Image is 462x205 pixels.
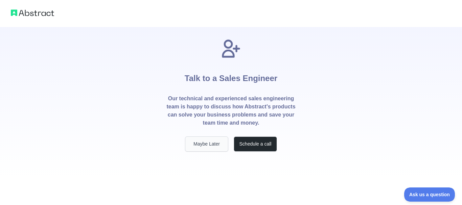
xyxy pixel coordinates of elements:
img: Abstract logo [11,8,54,18]
h1: Talk to a Sales Engineer [185,59,277,95]
p: Our technical and experienced sales engineering team is happy to discuss how Abstract's products ... [166,95,296,127]
button: Schedule a call [234,136,277,152]
iframe: Toggle Customer Support [404,187,455,202]
button: Maybe Later [185,136,228,152]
